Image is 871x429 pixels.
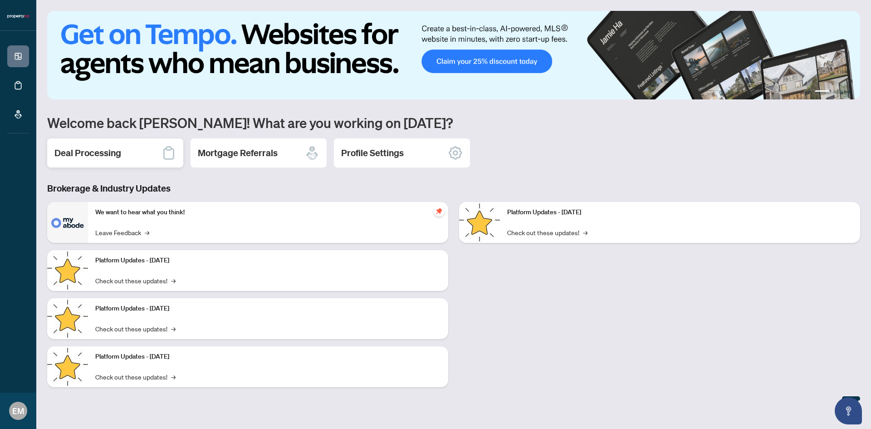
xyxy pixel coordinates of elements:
[12,404,24,417] span: EM
[171,372,176,382] span: →
[145,227,149,237] span: →
[341,147,404,159] h2: Profile Settings
[95,256,441,266] p: Platform Updates - [DATE]
[95,207,441,217] p: We want to hear what you think!
[54,147,121,159] h2: Deal Processing
[47,114,860,131] h1: Welcome back [PERSON_NAME]! What are you working on [DATE]?
[847,90,851,94] button: 4
[95,372,176,382] a: Check out these updates!→
[815,90,829,94] button: 1
[95,304,441,314] p: Platform Updates - [DATE]
[198,147,278,159] h2: Mortgage Referrals
[47,11,860,99] img: Slide 0
[833,90,837,94] button: 2
[95,276,176,286] a: Check out these updates!→
[95,324,176,334] a: Check out these updates!→
[507,207,853,217] p: Platform Updates - [DATE]
[47,182,860,195] h3: Brokerage & Industry Updates
[47,202,88,243] img: We want to hear what you think!
[95,352,441,362] p: Platform Updates - [DATE]
[171,276,176,286] span: →
[47,250,88,291] img: Platform Updates - September 16, 2025
[835,397,862,424] button: Open asap
[95,227,149,237] a: Leave Feedback→
[840,90,844,94] button: 3
[7,14,29,19] img: logo
[47,298,88,339] img: Platform Updates - July 21, 2025
[171,324,176,334] span: →
[434,206,445,217] span: pushpin
[459,202,500,243] img: Platform Updates - June 23, 2025
[47,346,88,387] img: Platform Updates - July 8, 2025
[507,227,587,237] a: Check out these updates!→
[583,227,587,237] span: →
